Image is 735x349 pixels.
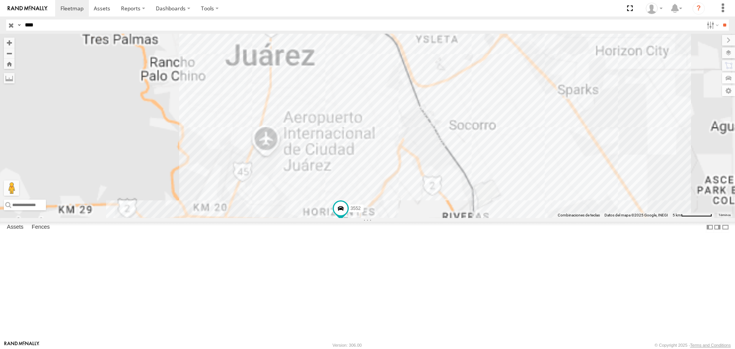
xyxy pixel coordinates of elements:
[4,180,19,196] button: Arrastra al hombrecito al mapa para abrir Street View
[4,59,15,69] button: Zoom Home
[690,343,731,347] a: Terms and Conditions
[351,206,361,211] span: 3552
[4,341,39,349] a: Visit our Website
[673,213,681,217] span: 5 km
[16,20,22,31] label: Search Query
[693,2,705,15] i: ?
[719,213,731,216] a: Términos (se abre en una nueva pestaña)
[4,48,15,59] button: Zoom out
[643,3,665,14] div: Jonathan Ramirez
[558,213,600,218] button: Combinaciones de teclas
[706,222,714,233] label: Dock Summary Table to the Left
[604,213,668,217] span: Datos del mapa ©2025 Google, INEGI
[4,38,15,48] button: Zoom in
[722,85,735,96] label: Map Settings
[3,222,27,233] label: Assets
[333,343,362,347] div: Version: 306.00
[28,222,54,233] label: Fences
[704,20,720,31] label: Search Filter Options
[722,222,729,233] label: Hide Summary Table
[4,73,15,84] label: Measure
[655,343,731,347] div: © Copyright 2025 -
[8,6,47,11] img: rand-logo.svg
[714,222,721,233] label: Dock Summary Table to the Right
[670,213,714,218] button: Escala del mapa: 5 km por 77 píxeles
